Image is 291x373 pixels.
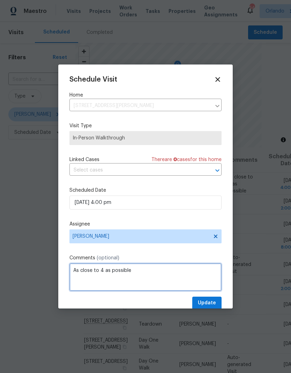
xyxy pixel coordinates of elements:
[73,135,218,142] span: In-Person Walkthrough
[69,196,222,210] input: M/D/YYYY
[69,187,222,194] label: Scheduled Date
[69,254,222,261] label: Comments
[151,156,222,163] span: There are case s for this home
[69,263,222,291] textarea: As close to 4 as possible
[69,122,222,129] label: Visit Type
[198,299,216,307] span: Update
[69,92,222,99] label: Home
[212,166,222,175] button: Open
[73,234,209,239] span: [PERSON_NAME]
[69,221,222,228] label: Assignee
[69,100,211,111] input: Enter in an address
[192,297,222,310] button: Update
[69,76,117,83] span: Schedule Visit
[214,76,222,83] span: Close
[69,156,99,163] span: Linked Cases
[173,157,177,162] span: 0
[69,165,202,176] input: Select cases
[97,256,119,260] span: (optional)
